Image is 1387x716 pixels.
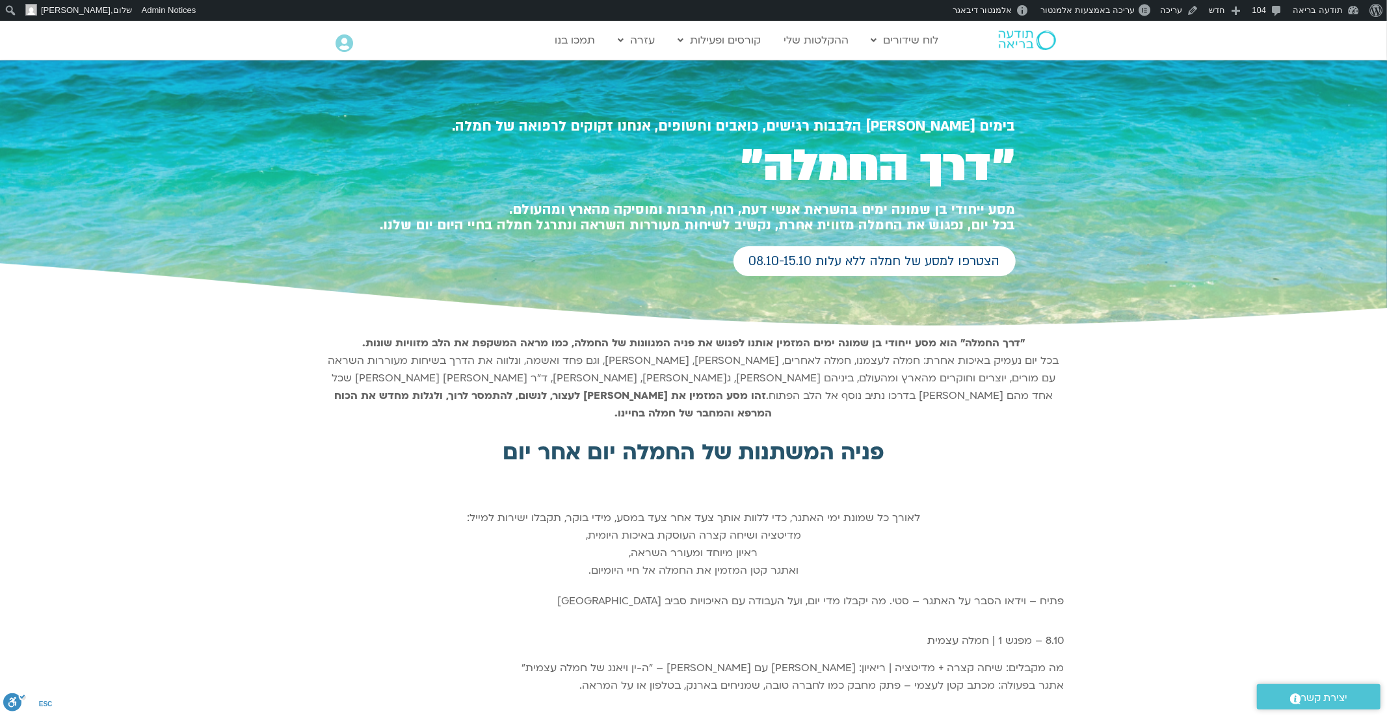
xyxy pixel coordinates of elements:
a: עזרה [611,28,661,53]
span: עריכה באמצעות אלמנטור [1040,5,1135,15]
span: הצטרפו למסע של חמלה ללא עלות 08.10-15.10 [749,254,1000,268]
h1: מסע ייחודי בן שמונה ימים בהשראת אנשי דעת, רוח, תרבות ומוסיקה מהארץ ומהעולם. בכל יום, נפגוש את החמ... [372,202,1016,233]
b: זהו מסע המזמין את [PERSON_NAME] לעצור, לנשום, להתמסר לרוך, ולגלות מחדש את הכוח המרפא והמחבר של חמ... [334,389,773,420]
a: הצטרפו למסע של חמלה ללא עלות 08.10-15.10 [733,246,1016,276]
div: בכל יום נעמיק באיכות אחרת: חמלה לעצמנו, חמלה לאחרים, [PERSON_NAME], [PERSON_NAME], וגם פחד ואשמה,... [323,335,1064,422]
strong: "דרך החמלה" הוא מסע ייחודי בן שמונה ימים המזמין אותנו לפגוש את פניה המגוונות של החמלה, כמו מראה ה... [362,336,1025,350]
span: פתיח – וידאו הסבר על האתגר – סטי. מה יקבלו מדי יום, ועל העבודה עם האיכויות סביב [GEOGRAPHIC_DATA] [558,594,1064,608]
a: קורסים ופעילות [671,28,767,53]
a: תמכו בנו [548,28,601,53]
span: [PERSON_NAME] [41,5,111,15]
h1: ״דרך החמלה״ [372,146,1016,186]
p: מה מקבלים: שיחה קצרה + מדיטציה | ריאיון: [PERSON_NAME] עם [PERSON_NAME] – "ה-ין ויאנג של חמלה עצמ... [323,659,1064,695]
a: ההקלטות שלי [777,28,855,53]
div: לאורך כל שמונת ימי האתגר, כדי ללוות אותך צעד אחר צעד במסע, מידי בוקר, תקבלו ישירות למייל: מדיטציה... [323,509,1064,580]
a: יצירת קשר [1257,684,1380,710]
span: פניה המשתנות של החמלה יום אחר יום [503,438,884,467]
span: יצירת קשר [1301,689,1348,707]
h1: בימים [PERSON_NAME] הלבבות רגישים, כואבים וחשופים, אנחנו זקוקים לרפואה של חמלה. [372,118,1016,134]
p: 8.10 – מפגש 1 | חמלה עצמית [323,632,1064,650]
a: לוח שידורים [865,28,945,53]
img: תודעה בריאה [999,31,1056,50]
